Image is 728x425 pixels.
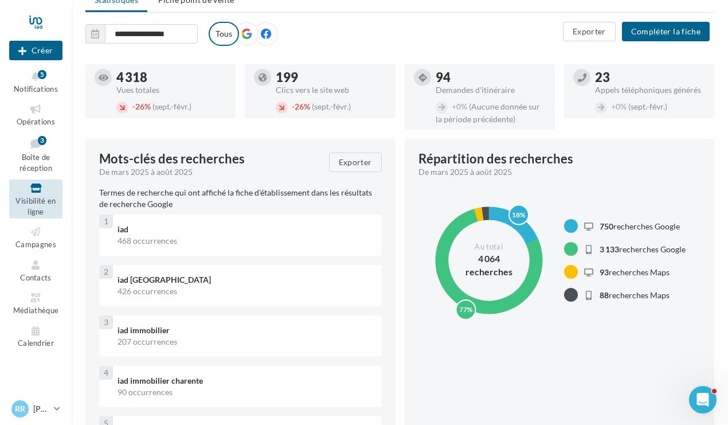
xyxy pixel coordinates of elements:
[9,223,62,251] a: Campagnes
[600,290,670,300] span: recherches Maps
[13,306,59,315] span: Médiathèque
[9,180,62,219] a: Visibilité en ligne
[563,22,616,41] button: Exporter
[292,102,295,111] span: -
[18,339,54,348] span: Calendrier
[452,102,456,111] span: +
[418,166,692,178] div: De mars 2025 à août 2025
[600,244,686,254] span: recherches Google
[595,86,705,94] div: Appels téléphoniques générés
[99,215,113,228] div: 1
[118,235,373,247] div: 468 occurrences
[9,41,62,60] div: Nouvelle campagne
[116,71,226,84] div: 4 318
[118,224,373,235] div: iad
[600,267,609,277] span: 93
[118,336,373,348] div: 207 occurrences
[9,68,62,96] button: Notifications 5
[15,240,56,249] span: Campagnes
[38,70,46,79] div: 5
[132,102,151,111] span: 26%
[14,84,58,93] span: Notifications
[209,22,239,46] label: Tous
[152,102,191,111] span: (sept.-févr.)
[118,375,373,387] div: iad immobilier charente
[329,153,382,172] button: Exporter
[611,102,616,111] span: +
[600,267,670,277] span: recherches Maps
[276,71,386,84] div: 199
[600,244,619,254] span: 3 133
[118,286,373,297] div: 426 occurrences
[118,387,373,398] div: 90 occurrences
[99,166,320,178] div: De mars 2025 à août 2025
[418,153,573,165] div: Répartition des recherches
[99,366,113,380] div: 4
[9,289,62,317] a: Médiathèque
[600,290,609,300] span: 88
[628,102,667,111] span: (sept.-févr.)
[99,315,113,329] div: 3
[622,22,710,41] button: Compléter la fiche
[600,221,613,231] span: 750
[116,86,226,94] div: Vues totales
[99,153,245,165] span: Mots-clés des recherches
[33,403,49,415] p: [PERSON_NAME]
[99,265,113,279] div: 2
[19,153,52,173] span: Boîte de réception
[436,71,546,84] div: 94
[17,117,55,126] span: Opérations
[118,274,373,286] div: iad [GEOGRAPHIC_DATA]
[15,196,56,216] span: Visibilité en ligne
[118,325,373,336] div: iad immobilier
[9,322,62,350] a: Calendrier
[611,102,627,111] span: 0%
[9,256,62,284] a: Contacts
[600,221,680,231] span: recherches Google
[9,41,62,60] button: Créer
[99,187,382,210] p: Termes de recherche qui ont affiché la fiche d'établissement dans les résultats de recherche Google
[9,100,62,128] a: Opérations
[436,86,546,94] div: Demandes d'itinéraire
[689,386,717,414] iframe: Intercom live chat
[132,102,135,111] span: -
[452,102,467,111] span: 0%
[292,102,310,111] span: 26%
[9,398,62,420] a: RR [PERSON_NAME]
[617,26,714,36] a: Compléter la fiche
[276,86,386,94] div: Clics vers le site web
[436,102,540,124] span: (Aucune donnée sur la période précédente)
[312,102,351,111] span: (sept.-févr.)
[595,71,705,84] div: 23
[15,403,25,415] span: RR
[9,134,62,176] a: Boîte de réception3
[38,136,46,145] div: 3
[20,273,52,282] span: Contacts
